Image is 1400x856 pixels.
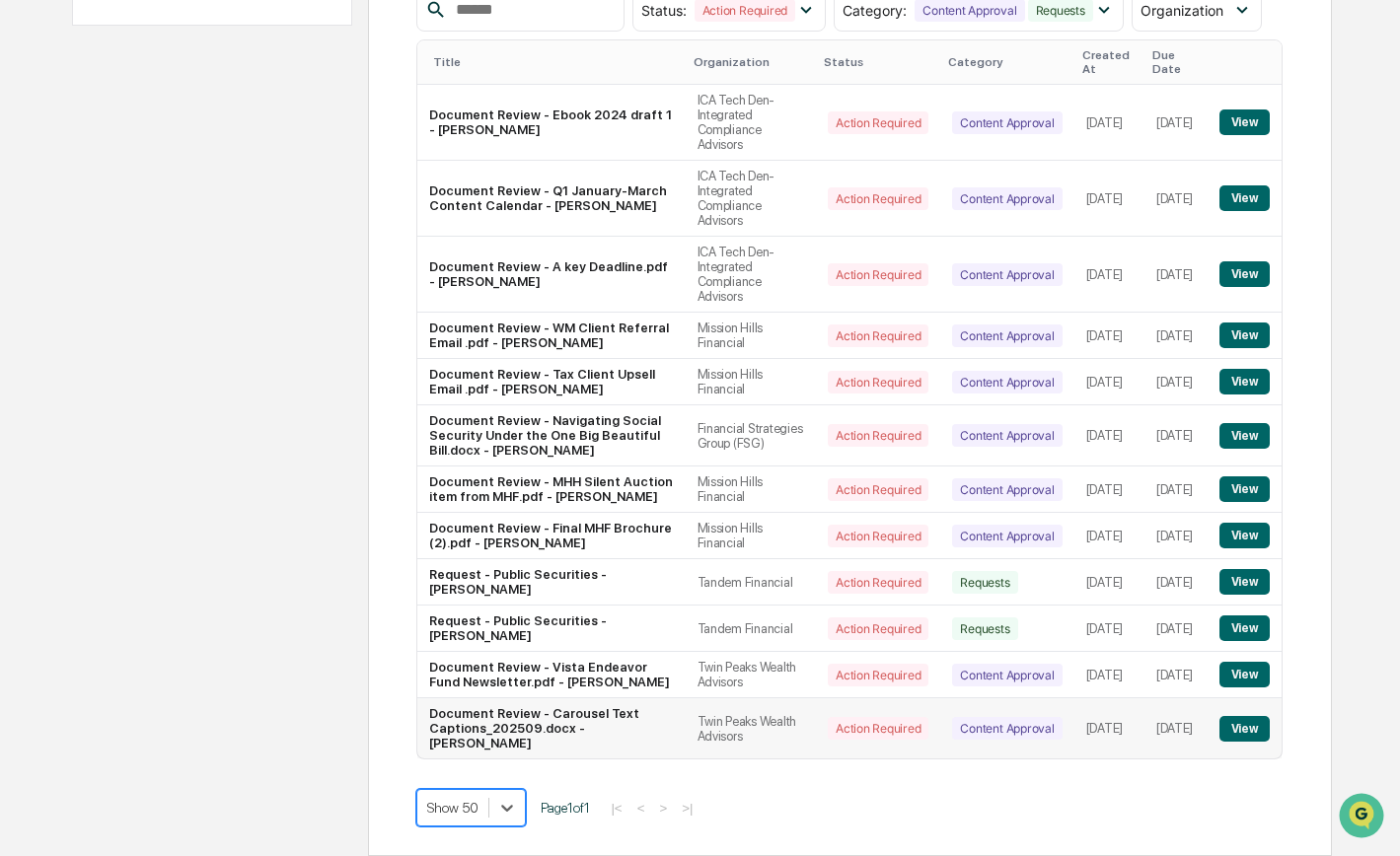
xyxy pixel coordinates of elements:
[686,698,817,758] td: Twin Peaks Wealth Advisors
[335,157,359,180] button: Start new chat
[417,405,685,466] td: Document Review - Navigating Social Security Under the One Big Beautiful Bill.docx - [PERSON_NAME]
[1219,423,1270,449] button: View
[20,288,36,304] div: 🔎
[417,161,685,237] td: Document Review - Q1 January-March Content Calendar - [PERSON_NAME]
[12,278,132,314] a: 🔎Data Lookup
[12,241,135,276] a: 🖐️Preclearance
[1219,523,1270,548] button: View
[686,513,817,559] td: Mission Hills Financial
[417,559,685,606] td: Request - Public Securities - [PERSON_NAME]
[605,800,627,817] button: |<
[828,187,928,210] div: Action Required
[952,717,1062,740] div: Content Approval
[417,313,685,359] td: Document Review - WM Client Referral Email .pdf - [PERSON_NAME]
[676,800,699,817] button: >|
[417,513,685,559] td: Document Review - Final MHF Brochure (2).pdf - [PERSON_NAME]
[686,559,817,606] td: Tandem Financial
[67,171,250,186] div: We're available if you need us!
[952,263,1062,286] div: Content Approval
[952,478,1062,501] div: Content Approval
[828,664,928,686] div: Action Required
[828,263,928,286] div: Action Required
[1144,405,1208,466] td: [DATE]
[39,286,124,306] span: Data Lookup
[1074,237,1144,313] td: [DATE]
[1144,466,1208,513] td: [DATE]
[1219,615,1270,641] button: View
[1141,2,1223,19] span: Organization
[1074,652,1144,698] td: [DATE]
[1074,405,1144,466] td: [DATE]
[417,606,685,652] td: Request - Public Securities - [PERSON_NAME]
[417,237,685,313] td: Document Review - A key Deadline.pdf - [PERSON_NAME]
[1074,513,1144,559] td: [DATE]
[20,151,55,186] img: 1746055101610-c473b297-6a78-478c-a979-82029cc54cd1
[1219,322,1270,348] button: View
[417,698,685,758] td: Document Review - Carousel Text Captions_202509.docx - [PERSON_NAME]
[1144,698,1208,758] td: [DATE]
[1219,261,1270,287] button: View
[828,571,928,594] div: Action Required
[952,111,1062,134] div: Content Approval
[433,55,677,69] div: Title
[1219,476,1270,502] button: View
[1219,662,1270,687] button: View
[952,424,1062,447] div: Content Approval
[952,571,1017,594] div: Requests
[641,2,687,19] span: Status :
[1144,85,1208,161] td: [DATE]
[417,652,685,698] td: Document Review - Vista Endeavor Fund Newsletter.pdf - [PERSON_NAME]
[1219,569,1270,595] button: View
[952,525,1062,547] div: Content Approval
[1144,313,1208,359] td: [DATE]
[686,359,817,405] td: Mission Hills Financial
[948,55,1066,69] div: Category
[1144,161,1208,237] td: [DATE]
[694,55,809,69] div: Organization
[1219,185,1270,211] button: View
[952,371,1062,393] div: Content Approval
[1074,161,1144,237] td: [DATE]
[20,41,359,73] p: How can we help?
[828,424,928,447] div: Action Required
[417,466,685,513] td: Document Review - MHH Silent Auction item from MHF.pdf - [PERSON_NAME]
[1219,369,1270,394] button: View
[828,617,928,640] div: Action Required
[828,371,928,393] div: Action Required
[135,241,253,276] a: 🗄️Attestations
[843,2,907,19] span: Category :
[828,324,928,347] div: Action Required
[139,333,239,349] a: Powered byPylon
[1074,313,1144,359] td: [DATE]
[824,55,932,69] div: Status
[653,800,673,817] button: >
[417,85,685,161] td: Document Review - Ebook 2024 draft 1 - [PERSON_NAME]
[686,652,817,698] td: Twin Peaks Wealth Advisors
[39,249,127,268] span: Preclearance
[1152,48,1200,76] div: Due Date
[1074,85,1144,161] td: [DATE]
[1074,606,1144,652] td: [DATE]
[1074,466,1144,513] td: [DATE]
[163,249,245,268] span: Attestations
[1082,48,1137,76] div: Created At
[686,313,817,359] td: Mission Hills Financial
[686,466,817,513] td: Mission Hills Financial
[1144,359,1208,405] td: [DATE]
[1074,559,1144,606] td: [DATE]
[686,85,817,161] td: ICA Tech Den-Integrated Compliance Advisors
[686,606,817,652] td: Tandem Financial
[1144,652,1208,698] td: [DATE]
[952,187,1062,210] div: Content Approval
[417,359,685,405] td: Document Review - Tax Client Upsell Email .pdf - [PERSON_NAME]
[1144,237,1208,313] td: [DATE]
[1219,109,1270,135] button: View
[196,334,239,349] span: Pylon
[828,478,928,501] div: Action Required
[952,617,1017,640] div: Requests
[631,800,651,817] button: <
[828,111,928,134] div: Action Required
[1337,791,1390,844] iframe: Open customer support
[143,250,159,266] div: 🗄️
